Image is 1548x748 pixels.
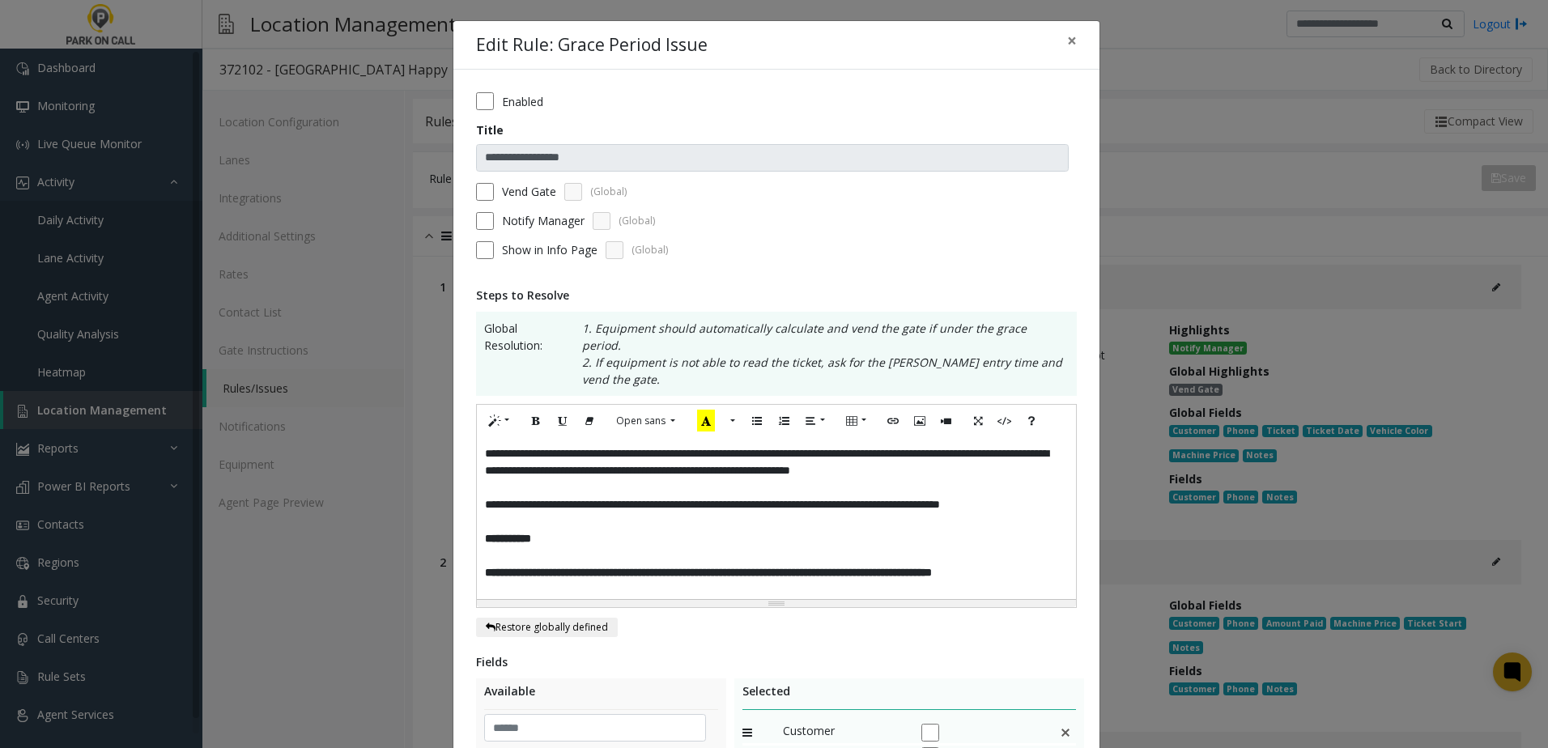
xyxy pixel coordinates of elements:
[619,214,655,228] span: (Global)
[476,618,618,637] button: Restore globally defined
[879,409,907,434] button: Link (CTRL+K)
[502,241,598,258] span: Show in Info Page
[476,121,504,138] label: Title
[484,682,718,710] div: Available
[502,93,543,110] label: Enabled
[770,409,797,434] button: Ordered list (CTRL+SHIFT+NUM8)
[1059,722,1072,743] img: false
[522,409,550,434] button: Bold (CTRL+B)
[991,409,1019,434] button: Code View
[906,409,933,434] button: Picture
[566,320,1069,388] p: 1. Equipment should automatically calculate and vend the gate if under the grace period. 2. If eq...
[576,409,603,434] button: Remove Font Style (CTRL+\)
[549,409,576,434] button: Underline (CTRL+U)
[783,722,904,743] span: Customer
[797,409,834,434] button: Paragraph
[477,600,1076,607] div: Resize
[1018,409,1045,434] button: Help
[476,653,1077,670] div: Fields
[616,414,666,427] span: Open sans
[502,183,556,200] label: Vend Gate
[1067,29,1077,52] span: ×
[590,185,627,199] span: (Global)
[476,32,708,58] h4: Edit Rule: Grace Period Issue
[688,409,724,434] button: Recent Color
[723,409,739,434] button: More Color
[838,409,875,434] button: Table
[481,409,518,434] button: Style
[964,409,992,434] button: Full Screen
[502,212,585,229] label: Notify Manager
[607,409,684,433] button: Font Family
[742,682,1077,710] div: Selected
[933,409,960,434] button: Video
[632,243,668,257] span: (Global)
[743,409,771,434] button: Unordered list (CTRL+SHIFT+NUM7)
[484,320,566,388] span: Global Resolution:
[1056,21,1088,61] button: Close
[476,287,1077,304] div: Steps to Resolve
